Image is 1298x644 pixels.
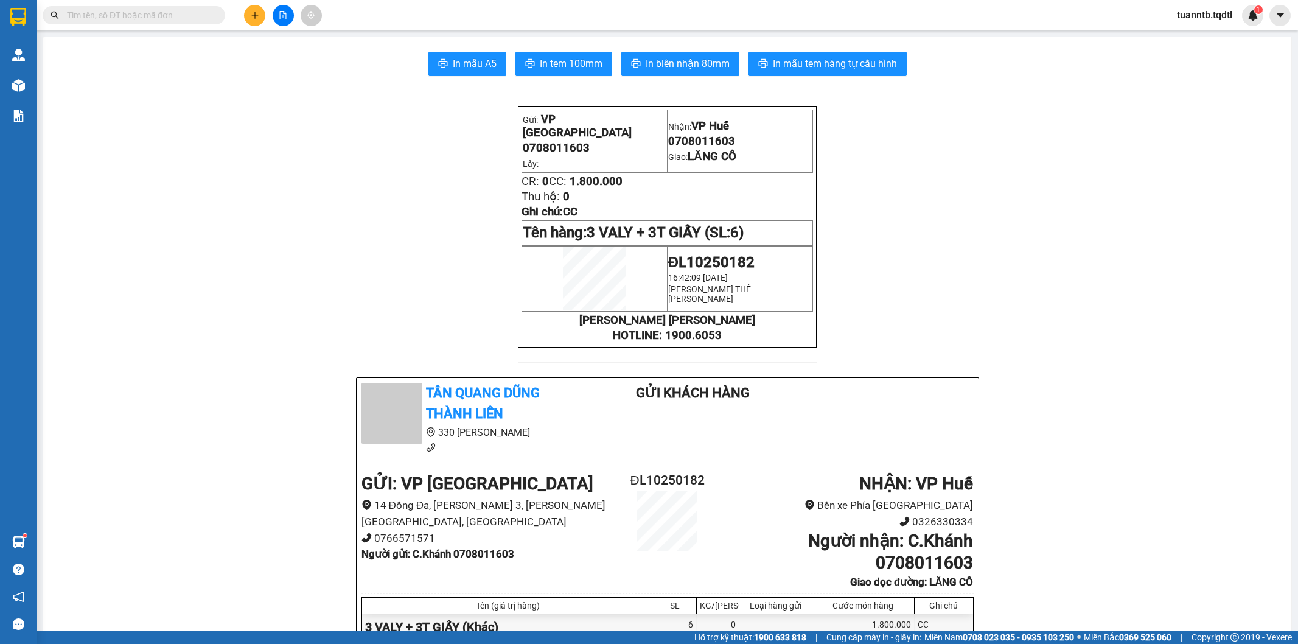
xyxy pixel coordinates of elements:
[13,564,24,575] span: question-circle
[13,591,24,603] span: notification
[361,533,372,543] span: phone
[273,5,294,26] button: file-add
[668,254,755,271] span: ĐL10250182
[668,152,736,162] span: Giao:
[12,79,25,92] img: warehouse-icon
[279,11,287,19] span: file-add
[636,385,750,401] b: Gửi khách hàng
[748,52,907,76] button: printerIn mẫu tem hàng tự cấu hình
[13,618,24,630] span: message
[1275,10,1286,21] span: caret-down
[621,52,739,76] button: printerIn biên nhận 80mm
[1181,631,1182,644] span: |
[657,601,693,611] div: SL
[730,224,744,241] span: 6)
[523,224,744,241] span: Tên hàng:
[1254,5,1263,14] sup: 1
[668,273,728,282] span: 16:42:09 [DATE]
[924,631,1074,644] span: Miền Nam
[815,631,817,644] span: |
[1084,631,1171,644] span: Miền Bắc
[251,11,259,19] span: plus
[1077,635,1081,640] span: ⚪️
[570,175,623,188] span: 1.800.000
[549,175,567,188] span: CC:
[515,52,612,76] button: printerIn tem 100mm
[361,497,616,530] li: 14 Đống Đa, [PERSON_NAME] 3, [PERSON_NAME][GEOGRAPHIC_DATA], [GEOGRAPHIC_DATA]
[542,175,549,188] span: 0
[1269,5,1291,26] button: caret-down
[631,58,641,70] span: printer
[915,614,973,641] div: CC
[301,5,322,26] button: aim
[522,205,577,219] span: Ghi chú:
[899,516,910,527] span: phone
[1230,633,1239,642] span: copyright
[67,9,211,22] input: Tìm tên, số ĐT hoặc mã đơn
[438,58,448,70] span: printer
[563,190,570,203] span: 0
[426,385,540,422] b: Tân Quang Dũng Thành Liên
[963,632,1074,642] strong: 0708 023 035 - 0935 103 250
[1247,10,1258,21] img: icon-new-feature
[361,474,593,494] b: GỬI : VP [GEOGRAPHIC_DATA]
[697,614,739,641] div: 0
[51,11,59,19] span: search
[1256,5,1260,14] span: 1
[10,8,26,26] img: logo-vxr
[361,500,372,510] span: environment
[646,56,730,71] span: In biên nhận 80mm
[688,150,736,163] span: LĂNG CÔ
[804,500,815,510] span: environment
[428,52,506,76] button: printerIn mẫu A5
[613,329,722,342] strong: HOTLINE: 1900.6053
[654,614,697,641] div: 6
[668,284,751,304] span: [PERSON_NAME] THẾ [PERSON_NAME]
[691,119,729,133] span: VP Huế
[812,614,915,641] div: 1.800.000
[1119,632,1171,642] strong: 0369 525 060
[523,113,666,139] p: Gửi:
[522,190,560,203] span: Thu hộ:
[365,601,651,611] div: Tên (giá trị hàng)
[23,534,27,537] sup: 1
[426,443,436,452] span: phone
[718,514,973,530] li: 0326330334
[758,58,768,70] span: printer
[12,536,25,548] img: warehouse-icon
[742,601,809,611] div: Loại hàng gửi
[918,601,970,611] div: Ghi chú
[826,631,921,644] span: Cung cấp máy in - giấy in:
[718,497,973,514] li: Bến xe Phía [GEOGRAPHIC_DATA]
[307,11,315,19] span: aim
[361,530,616,547] li: 0766571571
[525,58,535,70] span: printer
[694,631,806,644] span: Hỗ trợ kỹ thuật:
[523,113,632,139] span: VP [GEOGRAPHIC_DATA]
[563,205,577,219] span: CC
[12,49,25,61] img: warehouse-icon
[361,548,514,560] b: Người gửi : C.Khánh 0708011603
[700,601,736,611] div: KG/[PERSON_NAME]
[668,119,812,133] p: Nhận:
[361,425,588,440] li: 330 [PERSON_NAME]
[244,5,265,26] button: plus
[815,601,911,611] div: Cước món hàng
[773,56,897,71] span: In mẫu tem hàng tự cấu hình
[754,632,806,642] strong: 1900 633 818
[540,56,602,71] span: In tem 100mm
[579,313,755,327] strong: [PERSON_NAME] [PERSON_NAME]
[12,110,25,122] img: solution-icon
[808,531,973,573] b: Người nhận : C.Khánh 0708011603
[453,56,497,71] span: In mẫu A5
[362,614,654,641] div: 3 VALY + 3T GIẤY (Khác)
[859,474,973,494] b: NHẬN : VP Huế
[523,159,539,169] span: Lấy:
[668,135,735,148] span: 0708011603
[426,427,436,437] span: environment
[850,576,974,588] b: Giao dọc đường: LĂNG CÔ
[522,175,539,188] span: CR:
[1167,7,1242,23] span: tuanntb.tqdtl
[616,471,719,491] h2: ĐL10250182
[587,224,744,241] span: 3 VALY + 3T GIẤY (SL:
